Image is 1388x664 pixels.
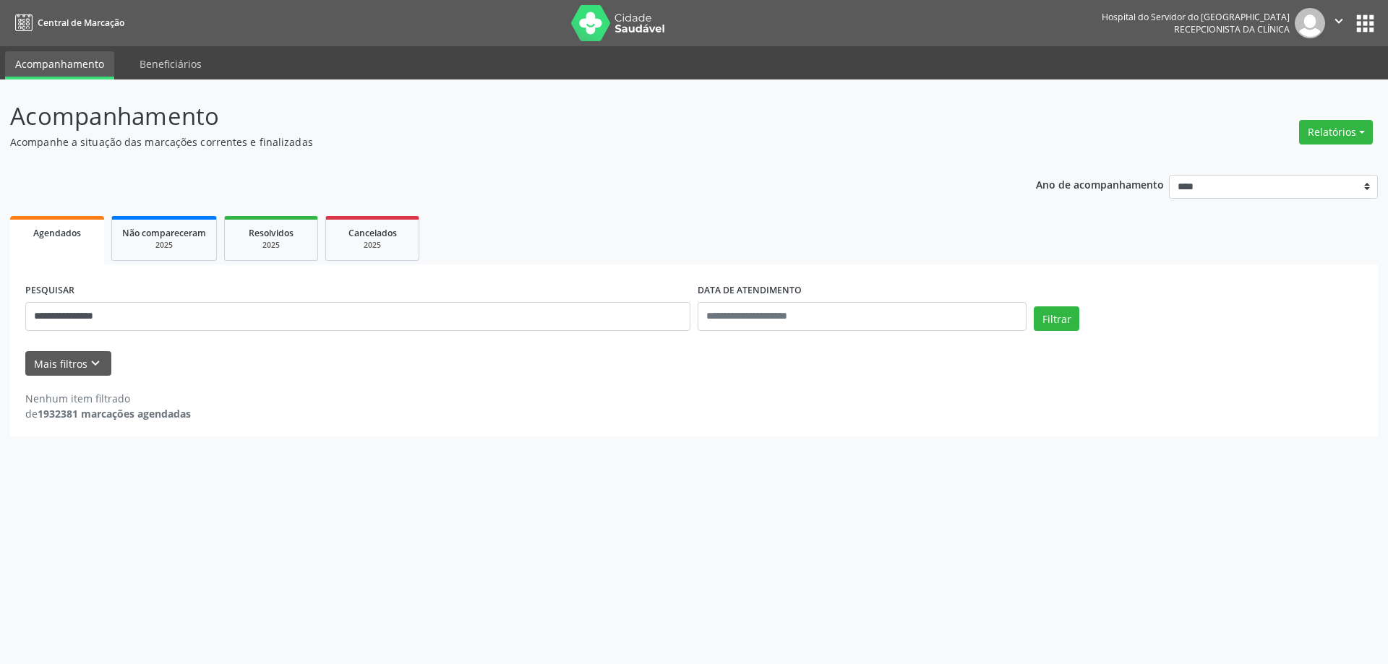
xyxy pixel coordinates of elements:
img: img [1295,8,1325,38]
a: Beneficiários [129,51,212,77]
div: 2025 [122,240,206,251]
label: DATA DE ATENDIMENTO [698,280,802,302]
label: PESQUISAR [25,280,74,302]
p: Acompanhe a situação das marcações correntes e finalizadas [10,134,967,150]
button:  [1325,8,1353,38]
a: Central de Marcação [10,11,124,35]
button: Mais filtroskeyboard_arrow_down [25,351,111,376]
span: Agendados [33,227,81,239]
i: keyboard_arrow_down [87,355,103,371]
button: apps [1353,11,1378,36]
p: Ano de acompanhamento [1036,175,1164,193]
a: Acompanhamento [5,51,114,79]
div: 2025 [336,240,408,251]
strong: 1932381 marcações agendadas [38,407,191,421]
div: Hospital do Servidor do [GEOGRAPHIC_DATA] [1102,11,1290,23]
div: 2025 [235,240,307,251]
span: Recepcionista da clínica [1174,23,1290,35]
span: Resolvidos [249,227,294,239]
button: Filtrar [1034,306,1079,331]
span: Central de Marcação [38,17,124,29]
i:  [1331,13,1347,29]
div: de [25,406,191,421]
p: Acompanhamento [10,98,967,134]
span: Não compareceram [122,227,206,239]
button: Relatórios [1299,120,1373,145]
span: Cancelados [348,227,397,239]
div: Nenhum item filtrado [25,391,191,406]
